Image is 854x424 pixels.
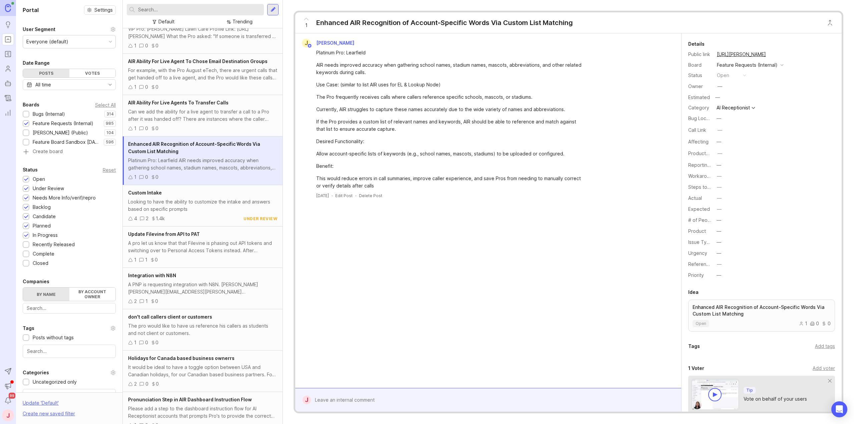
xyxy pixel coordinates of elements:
a: Autopilot [2,77,14,89]
div: All time [35,81,51,88]
div: 1 [134,42,136,49]
div: Add voter [813,365,835,372]
a: Settings [84,5,116,15]
div: — [718,150,722,157]
div: Everyone (default) [26,38,68,45]
div: Platinum Pro: Learfield [316,49,583,56]
div: Can we add the ability for a live agent to transfer a call to a Pro after it was handed off? Ther... [128,108,277,123]
a: Users [2,63,14,75]
div: 1.4k [156,215,165,222]
div: 0 [145,173,148,181]
div: 1 [134,173,136,181]
button: Call Link [716,126,724,134]
div: Closed [33,260,48,267]
div: 0 [145,42,148,49]
div: Feature Requests (Internal) [33,120,93,127]
div: Update ' Default ' [23,399,59,410]
div: 1 [134,256,136,264]
div: Looking to have the ability to customize the intake and answers based on specific prompts [128,198,277,213]
label: Priority [688,272,704,278]
div: Votes [69,69,116,77]
div: Public link [688,51,712,58]
label: Product [688,228,706,234]
a: [DATE] [316,193,329,198]
div: Boards [23,101,39,109]
input: Search... [27,392,111,399]
div: Use Case: (similar to list AIR uses for EL & Lookup Node) [316,81,583,88]
div: 1 [799,321,807,326]
div: AIR needs improved accuracy when gathering school names, stadium names, mascots, abbreviations, a... [316,61,583,76]
a: Summaries sent to the destination that receives the transferVIP Pro: [PERSON_NAME] Lawn Care Prof... [123,12,283,54]
div: It would be ideal to have a toggle option between USA and Canadian holidays, for our Canadian bas... [128,364,277,378]
a: Changelog [2,92,14,104]
div: Details [688,40,705,48]
div: 1 Voter [688,364,704,372]
div: — [717,205,722,213]
button: Actual [715,194,724,202]
button: Notifications [2,395,14,407]
label: Workaround [688,173,715,179]
a: Holidays for Canada based business ownerrsIt would be ideal to have a toggle option between USA a... [123,351,283,392]
p: 314 [106,111,114,117]
label: Urgency [688,250,707,256]
div: Edit Post [335,193,353,198]
a: Reporting [2,107,14,119]
button: Announcements [2,380,14,392]
div: 0 [145,83,148,91]
div: Board [688,61,712,69]
div: Vote on behalf of your users [744,395,807,403]
div: Category [688,104,712,111]
div: Owner [688,83,712,90]
div: Create new saved filter [23,410,75,417]
div: Enhanced AIR Recognition of Account-Specific Words Via Custom List Matching [316,18,573,27]
div: 1 [134,125,136,132]
label: Reference(s) [688,261,718,267]
img: Canny Home [5,4,11,12]
div: — [717,194,722,202]
button: Steps to Reproduce [715,183,724,191]
a: AIR Ability For Live Agent To Chose Email Destination GroupsFor example, with the Pro August eTec... [123,54,283,95]
div: Tags [23,324,34,332]
label: Actual [688,195,702,201]
div: A pro let us know that that Filevine is phasing out API tokens and switching over to Personal Acc... [128,240,277,254]
div: · [332,193,333,198]
div: — [717,239,721,246]
input: Search... [27,305,112,312]
div: Status [23,166,38,174]
div: Uncategorized only [33,378,77,386]
div: 0 [155,339,158,346]
a: J[PERSON_NAME] [298,39,360,47]
div: — [717,161,721,169]
label: Issue Type [688,239,713,245]
label: # of People Affected [688,217,736,223]
div: Complete [33,250,54,258]
p: Tip [746,388,753,393]
div: Delete Post [359,193,382,198]
div: Status [688,72,712,79]
div: — [717,250,721,257]
div: 0 [155,125,158,132]
div: 0 [145,125,148,132]
button: Close button [823,16,837,29]
span: Settings [94,7,113,13]
div: Categories [23,369,49,377]
div: Reset [103,168,116,172]
div: 0 [155,298,158,305]
div: open [717,72,729,79]
span: Enhanced AIR Recognition of Account-Specific Words Via Custom List Matching [128,141,260,154]
button: Expected [715,205,724,214]
p: 596 [106,139,114,145]
div: — [713,93,722,102]
div: 0 [810,321,819,326]
div: Feature Board Sandbox [DATE] [33,138,100,146]
div: Allow account-specific lists of keywords (e.g., school names, mascots, stadiums) to be uploaded o... [316,150,583,157]
div: 2 [146,215,148,222]
div: In Progress [33,232,58,239]
h1: Portal [23,6,39,14]
button: J [2,409,14,421]
div: 0 [145,380,148,388]
div: · [355,193,356,198]
div: VIP Pro: [PERSON_NAME] Lawn Care Profile Link: [URL][PERSON_NAME] What the Pro asked: "If someone... [128,25,277,40]
div: Platinum Pro: Learfield AIR needs improved accuracy when gathering school names, stadium names, m... [128,157,277,171]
